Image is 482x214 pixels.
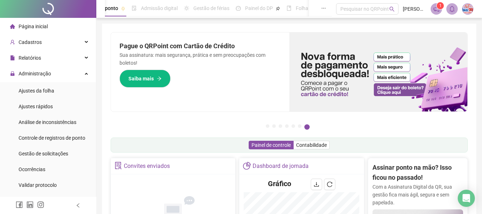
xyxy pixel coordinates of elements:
[372,183,463,206] p: Com a Assinatura Digital da QR, sua gestão fica mais ágil, segura e sem papelada.
[16,201,23,208] span: facebook
[372,163,463,183] h2: Assinar ponto na mão? Isso ficou no passado!
[19,182,57,188] span: Validar protocolo
[272,124,276,128] button: 2
[291,124,295,128] button: 5
[439,3,442,8] span: 1
[327,181,333,187] span: reload
[321,6,326,11] span: ellipsis
[296,5,341,11] span: Folha de pagamento
[184,6,189,11] span: sun
[296,142,327,148] span: Contabilidade
[285,124,289,128] button: 4
[115,162,122,169] span: solution
[437,2,444,9] sup: 1
[298,124,301,128] button: 6
[19,71,51,76] span: Administração
[26,201,34,208] span: linkedin
[462,4,473,14] img: 30682
[120,41,281,51] h2: Pague o QRPoint com Cartão de Crédito
[19,55,41,61] span: Relatórios
[10,71,15,76] span: lock
[19,39,42,45] span: Cadastros
[389,6,395,12] span: search
[245,5,273,11] span: Painel do DP
[449,6,455,12] span: bell
[252,142,291,148] span: Painel de controle
[193,5,229,11] span: Gestão de férias
[120,51,281,67] p: Sua assinatura: mais segurança, prática e sem preocupações com boletos!
[19,119,76,125] span: Análise de inconsistências
[132,6,137,11] span: file-done
[433,6,440,12] span: notification
[19,104,53,109] span: Ajustes rápidos
[10,40,15,45] span: user-add
[268,179,291,189] h4: Gráfico
[128,75,154,83] span: Saiba mais
[141,5,178,11] span: Admissão digital
[120,70,171,88] button: Saiba mais
[243,162,250,169] span: pie-chart
[266,124,269,128] button: 1
[289,33,468,111] img: banner%2F096dab35-e1a4-4d07-87c2-cf089f3812bf.png
[19,24,48,29] span: Página inicial
[314,181,319,187] span: download
[458,190,475,207] div: Open Intercom Messenger
[37,201,44,208] span: instagram
[286,6,291,11] span: book
[19,151,68,156] span: Gestão de solicitações
[19,135,85,141] span: Controle de registros de ponto
[236,6,241,11] span: dashboard
[19,88,54,94] span: Ajustes da folha
[10,24,15,29] span: home
[19,166,45,172] span: Ocorrências
[124,160,170,172] div: Convites enviados
[304,124,310,130] button: 7
[157,76,162,81] span: arrow-right
[76,203,81,208] span: left
[279,124,282,128] button: 3
[403,5,426,13] span: [PERSON_NAME]
[276,6,280,11] span: pushpin
[253,160,309,172] div: Dashboard de jornada
[10,55,15,60] span: file
[121,6,125,11] span: pushpin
